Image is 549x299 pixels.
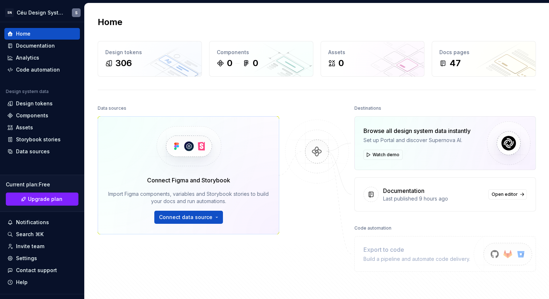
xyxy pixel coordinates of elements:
[16,66,60,73] div: Code automation
[4,264,80,276] button: Contact support
[4,217,80,228] button: Notifications
[4,64,80,76] a: Code automation
[4,229,80,240] button: Search ⌘K
[105,49,194,56] div: Design tokens
[383,195,484,202] div: Last published 9 hours ago
[16,255,37,262] div: Settings
[6,193,78,206] a: Upgrade plan
[363,137,471,144] div: Set up Portal and discover Supernova AI.
[363,245,470,254] div: Export to code
[450,57,461,69] div: 47
[488,189,527,199] a: Open editor
[328,49,417,56] div: Assets
[98,16,122,28] h2: Home
[108,190,269,205] div: Import Figma components, variables and Storybook stories to build your docs and run automations.
[4,98,80,109] a: Design tokens
[217,49,306,56] div: Components
[16,243,44,250] div: Invite team
[4,146,80,157] a: Data sources
[16,54,39,61] div: Analytics
[338,57,344,69] div: 0
[354,103,381,113] div: Destinations
[363,150,403,160] button: Watch demo
[98,41,202,77] a: Design tokens306
[492,191,518,197] span: Open editor
[4,110,80,121] a: Components
[6,181,78,188] div: Current plan : Free
[28,195,62,203] span: Upgrade plan
[4,276,80,288] button: Help
[439,49,528,56] div: Docs pages
[432,41,536,77] a: Docs pages47
[115,57,132,69] div: 306
[16,267,57,274] div: Contact support
[159,214,212,221] span: Connect data source
[6,89,49,94] div: Design system data
[16,100,53,107] div: Design tokens
[16,231,44,238] div: Search ⌘K
[4,134,80,145] a: Storybook stories
[16,279,28,286] div: Help
[16,42,55,49] div: Documentation
[383,186,424,195] div: Documentation
[321,41,425,77] a: Assets0
[363,126,471,135] div: Browse all design system data instantly
[4,252,80,264] a: Settings
[154,211,223,224] button: Connect data source
[253,57,258,69] div: 0
[4,122,80,133] a: Assets
[4,40,80,52] a: Documentation
[354,223,391,233] div: Code automation
[5,8,14,17] div: SN
[363,255,470,263] div: Build a pipeline and automate code delivery.
[147,176,230,185] div: Connect Figma and Storybook
[4,28,80,40] a: Home
[16,112,48,119] div: Components
[16,136,61,143] div: Storybook stories
[209,41,313,77] a: Components00
[1,5,83,20] button: SNCéu Design SystemS
[98,103,126,113] div: Data sources
[16,148,50,155] div: Data sources
[373,152,399,158] span: Watch demo
[75,10,78,16] div: S
[16,219,49,226] div: Notifications
[16,30,30,37] div: Home
[227,57,232,69] div: 0
[17,9,63,16] div: Céu Design System
[16,124,33,131] div: Assets
[4,241,80,252] a: Invite team
[4,52,80,64] a: Analytics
